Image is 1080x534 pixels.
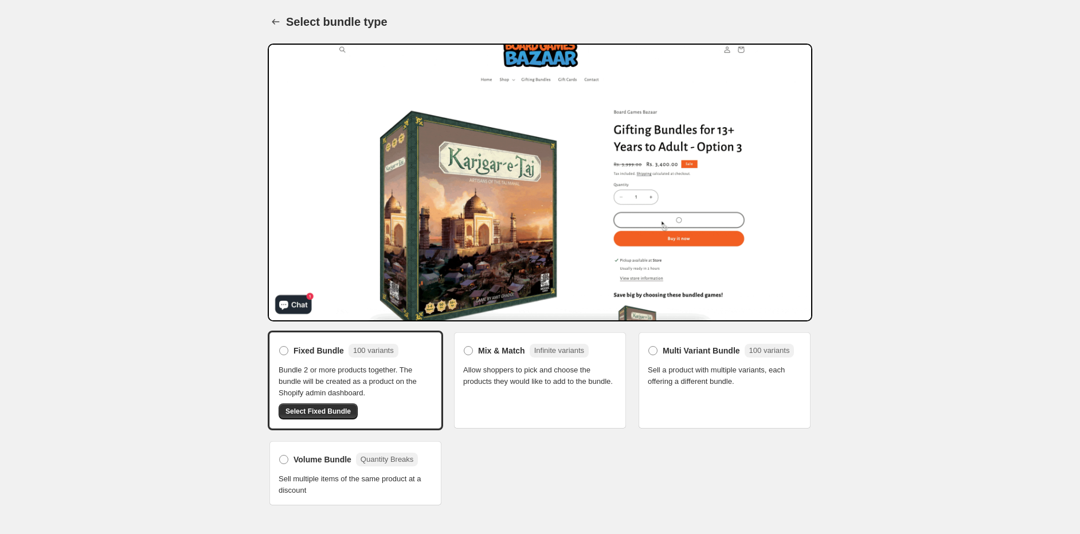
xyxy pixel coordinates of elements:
span: Volume Bundle [294,454,351,465]
span: Select Fixed Bundle [285,407,351,416]
span: 100 variants [353,346,394,355]
button: Back [268,14,284,30]
span: Bundle 2 or more products together. The bundle will be created as a product on the Shopify admin ... [279,364,432,399]
span: Sell multiple items of the same product at a discount [279,473,432,496]
span: Multi Variant Bundle [663,345,740,356]
button: Select Fixed Bundle [279,403,358,419]
h1: Select bundle type [286,15,388,29]
img: Bundle Preview [268,44,812,321]
span: Infinite variants [534,346,584,355]
span: Mix & Match [478,345,525,356]
span: Fixed Bundle [294,345,344,356]
span: 100 variants [749,346,790,355]
span: Quantity Breaks [361,455,414,464]
span: Sell a product with multiple variants, each offering a different bundle. [648,364,801,387]
span: Allow shoppers to pick and choose the products they would like to add to the bundle. [463,364,617,387]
